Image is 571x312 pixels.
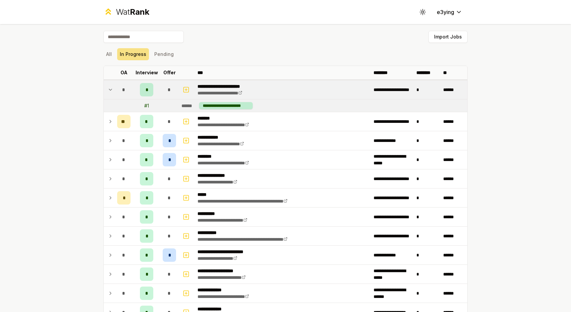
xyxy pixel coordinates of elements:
[437,8,454,16] span: e3ying
[103,7,149,17] a: WatRank
[117,48,149,60] button: In Progress
[431,6,468,18] button: e3ying
[116,7,149,17] div: Wat
[136,69,158,76] p: Interview
[428,31,468,43] button: Import Jobs
[163,69,176,76] p: Offer
[144,102,149,109] div: # 1
[103,48,114,60] button: All
[120,69,128,76] p: OA
[130,7,149,17] span: Rank
[152,48,176,60] button: Pending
